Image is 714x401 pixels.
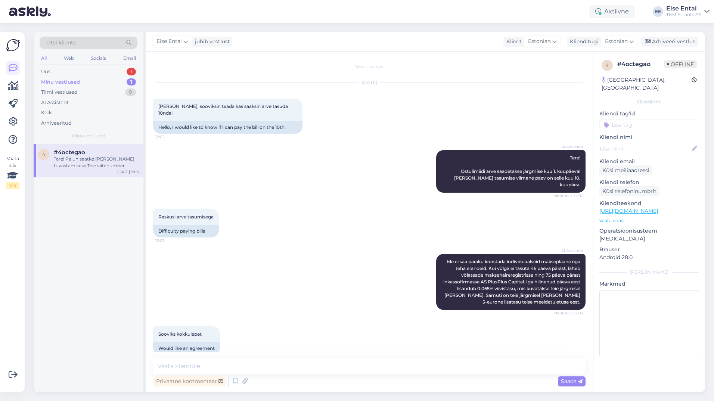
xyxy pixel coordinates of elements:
[41,119,72,127] div: Arhiveeritud
[192,38,230,46] div: juhib vestlust
[666,6,701,12] div: Else Ental
[599,99,699,105] div: Kliendi info
[555,144,583,150] span: AI Assistent
[666,12,701,18] div: TKM Finants AS
[599,199,699,207] p: Klienditeekond
[599,178,699,186] p: Kliendi telefon
[599,110,699,118] p: Kliendi tag'id
[89,53,108,63] div: Socials
[153,376,226,386] div: Privaatne kommentaar
[443,259,581,305] span: Me ei saa paraku koostada individuaalseid makseplaane ega teha erandeid. Kui võlga ei tasuta 46 p...
[599,158,699,165] p: Kliendi email
[158,103,289,116] span: [PERSON_NAME], sooviksin teada kas saaksin arve tasuda 10ndal
[62,53,75,63] div: Web
[602,76,692,92] div: [GEOGRAPHIC_DATA], [GEOGRAPHIC_DATA]
[46,39,76,47] span: Otsi kliente
[554,193,583,199] span: Nähtud ✓ 12:02
[599,165,652,175] div: Küsi meiliaadressi
[599,186,659,196] div: Küsi telefoninumbrit
[664,60,697,68] span: Offline
[606,62,609,68] span: 4
[589,5,635,18] div: Aktiivne
[600,144,690,153] input: Lisa nimi
[158,331,202,337] span: Sooviks kokkulepet
[153,342,220,355] div: Would like an agreement
[41,88,78,96] div: Tiimi vestlused
[40,53,48,63] div: All
[599,269,699,276] div: [PERSON_NAME]
[555,248,583,254] span: AI Assistent
[156,37,182,46] span: Else Ental
[42,152,45,157] span: 4
[155,238,183,243] span: 12:03
[41,109,52,116] div: Kõik
[153,79,586,86] div: [DATE]
[599,254,699,261] p: Android 28.0
[567,38,599,46] div: Klienditugi
[153,63,586,70] div: Vestlus algas
[599,208,658,214] a: [URL][DOMAIN_NAME]
[54,149,85,156] span: #4octegao
[653,6,663,17] div: EE
[641,37,698,47] div: Arhiveeri vestlus
[153,225,219,237] div: Difficulty paying bills
[599,119,699,130] input: Lisa tag
[54,156,139,169] div: Tere! Palun saatke [PERSON_NAME] tuvastamiseks Teie viitenumber.
[599,133,699,141] p: Kliendi nimi
[666,6,710,18] a: Else EntalTKM Finants AS
[561,378,583,385] span: Saada
[554,310,583,316] span: Nähtud ✓ 12:03
[605,37,628,46] span: Estonian
[125,88,136,96] div: 0
[599,280,699,288] p: Märkmed
[127,78,136,86] div: 1
[6,182,19,189] div: 1 / 3
[41,99,69,106] div: AI Assistent
[127,68,136,75] div: 1
[617,60,664,69] div: # 4octegao
[117,169,139,175] div: [DATE] 9:03
[158,214,214,220] span: Raskusi arve tasumisega
[72,133,105,139] span: Minu vestlused
[155,134,183,140] span: 12:02
[599,227,699,235] p: Operatsioonisüsteem
[454,155,581,187] span: Tere! Ostulimiidi arve saadetakse järgmise kuu 1. kuupäeval [PERSON_NAME] tasumise viimane päev o...
[6,155,19,189] div: Vaata siia
[122,53,137,63] div: Email
[599,246,699,254] p: Brauser
[599,217,699,224] p: Vaata edasi ...
[6,38,20,52] img: Askly Logo
[153,121,302,134] div: Hello, I would like to know if I can pay the bill on the 10th.
[503,38,522,46] div: Klient
[528,37,551,46] span: Estonian
[41,68,50,75] div: Uus
[41,78,80,86] div: Minu vestlused
[599,235,699,243] p: [MEDICAL_DATA]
